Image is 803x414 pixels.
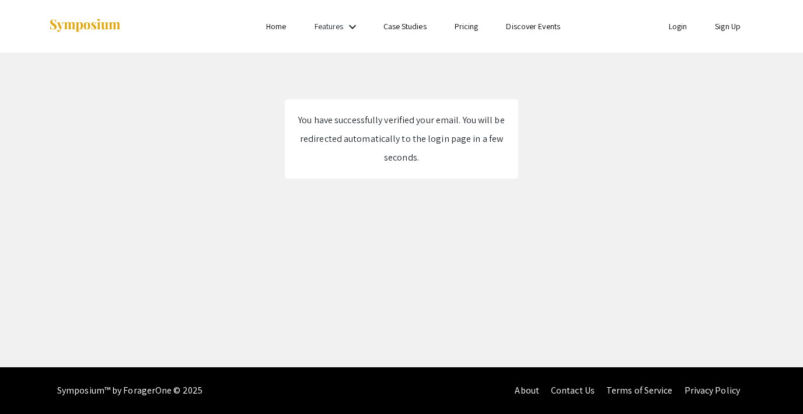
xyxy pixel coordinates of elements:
a: Discover Events [506,21,560,32]
a: About [515,384,539,396]
a: Features [315,21,344,32]
a: Case Studies [383,21,427,32]
a: Terms of Service [606,384,673,396]
a: Sign Up [715,21,741,32]
div: You have successfully verified your email. You will be redirected automatically to the login page... [296,111,507,167]
mat-icon: Expand Features list [345,20,359,34]
a: Home [266,21,286,32]
div: Symposium™ by ForagerOne © 2025 [57,367,203,414]
a: Contact Us [551,384,595,396]
a: Login [669,21,687,32]
iframe: Chat [753,361,794,405]
a: Pricing [455,21,479,32]
img: Symposium by ForagerOne [48,18,121,34]
a: Privacy Policy [685,384,740,396]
